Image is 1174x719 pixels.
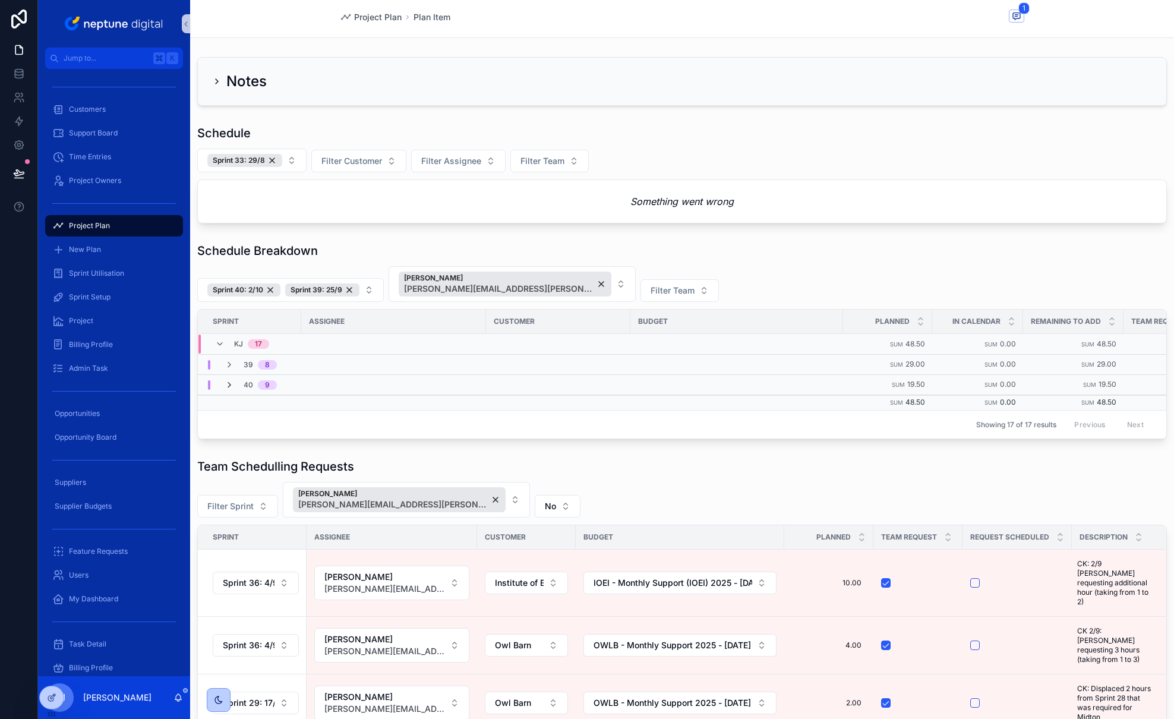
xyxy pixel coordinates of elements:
button: Select Button [314,628,469,663]
button: Select Button [583,572,777,594]
a: CK 2/9: [PERSON_NAME] requesting 3 hours (taking from 1 to 3) [1072,622,1156,669]
div: scrollable content [38,69,190,676]
span: Sprint [213,532,239,542]
small: Sum [984,399,998,406]
button: Select Button [510,150,589,172]
span: 19.50 [907,380,925,389]
span: Time Entries [69,152,111,162]
a: Select Button [583,571,777,595]
a: CK: 2/9 [PERSON_NAME] requesting additional hour (taking from 1 to 2) [1072,554,1156,611]
a: Select Button [484,691,569,715]
a: Select Button [583,691,777,715]
a: Select Button [484,633,569,657]
span: Description [1080,532,1128,542]
small: Sum [1081,341,1094,348]
span: 19.50 [1099,380,1116,389]
button: Select Button [311,150,406,172]
a: 10.00 [791,573,866,592]
span: Users [69,570,89,580]
span: Sprint 39: 25/9 [291,285,342,295]
span: [PERSON_NAME][EMAIL_ADDRESS][PERSON_NAME][DOMAIN_NAME] [324,703,445,715]
span: CK 2/9: [PERSON_NAME] requesting 3 hours (taking from 1 to 3) [1077,626,1151,664]
a: Select Button [212,691,299,715]
button: Unselect 69 [293,487,506,512]
span: My Dashboard [69,594,118,604]
span: Task Detail [69,639,106,649]
div: 9 [265,380,270,390]
span: KJ [234,339,243,349]
span: 48.50 [905,339,925,348]
button: Unselect 11 [207,154,282,167]
span: 40 [244,380,253,390]
a: Users [45,565,183,586]
button: Select Button [213,692,299,714]
span: Sprint Utilisation [69,269,124,278]
button: Select Button [389,266,636,302]
button: Select Button [485,572,568,594]
span: 48.50 [1097,339,1116,348]
button: Select Button [485,634,568,657]
span: Remaining to Add [1031,317,1101,326]
span: Team Request [881,532,937,542]
button: Unselect 68 [207,283,280,297]
button: Unselect 69 [399,272,611,297]
span: 29.00 [1097,359,1116,368]
a: Select Button [314,565,470,601]
span: K [168,53,177,63]
span: Support Board [69,128,118,138]
button: Select Button [583,634,777,657]
a: Project Owners [45,170,183,191]
span: Project Plan [354,11,402,23]
small: Sum [1081,399,1094,406]
span: Sprint [213,317,239,326]
span: Assignee [309,317,345,326]
small: Sum [1081,361,1094,368]
small: Sum [984,361,998,368]
h1: Team Schedulling Requests [197,458,354,475]
span: Assignee [314,532,350,542]
span: Sprint 36: 4/9 [223,639,274,651]
span: Filter Team [651,285,695,297]
span: 0.00 [1000,339,1016,348]
span: Admin Task [69,364,108,373]
span: Opportunities [55,409,100,418]
span: Billing Profile [69,340,113,349]
small: Sum [890,341,903,348]
span: 4.00 [796,641,861,650]
span: [PERSON_NAME] [298,489,488,499]
span: Project [69,316,93,326]
span: In Calendar [952,317,1001,326]
span: Sprint 29: 17/7 [223,697,274,709]
a: Suppliers [45,472,183,493]
span: Sprint Setup [69,292,111,302]
button: Unselect 67 [285,283,359,297]
a: Sprint Setup [45,286,183,308]
span: Request Scheduled [970,532,1049,542]
span: [PERSON_NAME] [324,691,445,703]
span: Filter Customer [321,155,382,167]
a: Admin Task [45,358,183,379]
a: Billing Profile [45,657,183,679]
span: OWLB - Monthly Support 2025 - [DATE] [594,639,751,651]
button: Select Button [411,150,506,172]
span: Showing 17 of 17 results [976,420,1056,430]
button: Select Button [485,692,568,714]
span: Planned [816,532,851,542]
span: 0.00 [1000,380,1016,389]
span: 0.00 [1000,359,1016,368]
button: Select Button [213,572,299,594]
div: 17 [255,339,262,349]
span: No [545,500,556,512]
a: Feature Requests [45,541,183,562]
button: Jump to...K [45,48,183,69]
a: Time Entries [45,146,183,168]
small: Sum [890,399,903,406]
span: 2.00 [796,698,861,708]
a: My Dashboard [45,588,183,610]
a: Plan Item [414,11,450,23]
button: Select Button [197,495,278,518]
span: CK: 2/9 [PERSON_NAME] requesting additional hour (taking from 1 to 2) [1077,559,1151,607]
span: 29.00 [905,359,925,368]
span: Sprint 33: 29/8 [213,156,265,165]
span: [PERSON_NAME] [324,571,445,583]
